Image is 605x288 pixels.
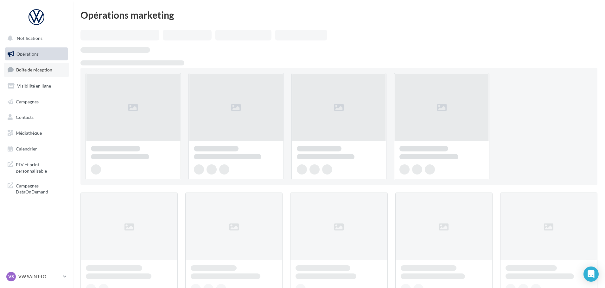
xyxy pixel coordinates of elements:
[17,35,42,41] span: Notifications
[80,10,597,20] div: Opérations marketing
[18,273,60,280] p: VW SAINT-LO
[16,146,37,151] span: Calendrier
[16,114,34,120] span: Contacts
[4,158,69,176] a: PLV et print personnalisable
[16,130,42,136] span: Médiathèque
[583,267,599,282] div: Open Intercom Messenger
[8,273,14,280] span: VS
[4,79,69,93] a: Visibilité en ligne
[4,63,69,77] a: Boîte de réception
[16,160,65,174] span: PLV et print personnalisable
[4,126,69,140] a: Médiathèque
[16,67,52,72] span: Boîte de réception
[5,271,68,283] a: VS VW SAINT-LO
[4,47,69,61] a: Opérations
[4,142,69,156] a: Calendrier
[17,83,51,89] span: Visibilité en ligne
[16,51,39,57] span: Opérations
[16,99,39,104] span: Campagnes
[4,179,69,198] a: Campagnes DataOnDemand
[4,32,67,45] button: Notifications
[16,181,65,195] span: Campagnes DataOnDemand
[4,95,69,108] a: Campagnes
[4,111,69,124] a: Contacts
